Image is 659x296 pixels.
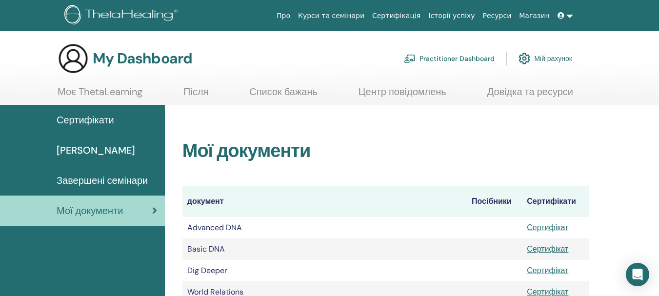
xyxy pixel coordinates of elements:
[487,86,573,105] a: Довідка та ресурси
[359,86,446,105] a: Центр повідомлень
[404,48,495,69] a: Practitioner Dashboard
[424,7,479,25] a: Історії успіху
[58,43,89,74] img: generic-user-icon.jpg
[519,50,530,67] img: cog.svg
[64,5,181,27] img: logo.png
[57,113,114,127] span: Сертифікати
[515,7,553,25] a: Магазин
[522,186,589,217] th: Сертифікати
[519,48,572,69] a: Мій рахунок
[183,86,208,105] a: Після
[368,7,424,25] a: Сертифікація
[182,238,467,260] td: Basic DNA
[93,50,192,67] h3: My Dashboard
[57,143,135,158] span: [PERSON_NAME]
[404,54,416,63] img: chalkboard-teacher.svg
[527,265,568,276] a: Сертифікат
[467,186,522,217] th: Посібники
[182,186,467,217] th: документ
[182,140,589,162] h2: Мої документи
[182,260,467,281] td: Dig Deeper
[57,203,123,218] span: Мої документи
[626,263,649,286] div: Open Intercom Messenger
[294,7,368,25] a: Курси та семінари
[273,7,294,25] a: Про
[527,222,568,233] a: Сертифікат
[58,86,142,105] a: Моє ThetaLearning
[249,86,318,105] a: Список бажань
[182,217,467,238] td: Advanced DNA
[479,7,516,25] a: Ресурси
[527,244,568,254] a: Сертифікат
[57,173,148,188] span: Завершені семінари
